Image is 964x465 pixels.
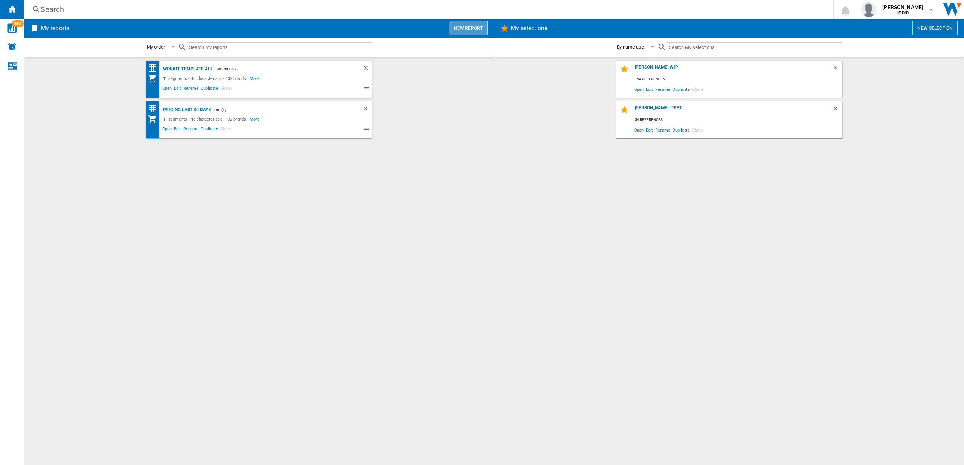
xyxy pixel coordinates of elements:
div: My Assortment [148,115,161,124]
div: Search [41,4,813,15]
input: Search My reports [187,42,372,52]
img: alerts-logo.svg [8,42,17,51]
div: Workit Template All [161,64,213,74]
span: Share [219,85,232,94]
div: Delete [362,105,372,115]
span: Edit [173,125,182,135]
div: My order [147,44,165,50]
h2: My selections [509,21,549,35]
span: More [250,74,261,83]
span: Open [161,125,173,135]
div: - Workit (8) [213,64,347,74]
div: 154 references [633,75,842,84]
span: Rename [182,125,200,135]
span: Edit [645,84,654,94]
img: profile.jpg [861,2,876,17]
span: NEW [12,20,24,27]
span: Edit [645,125,654,135]
input: Search My selections [667,42,842,52]
span: Share [691,84,704,94]
span: Duplicate [200,85,219,94]
div: [PERSON_NAME] WIP [633,64,832,75]
img: wise-card.svg [7,23,17,33]
div: Pricing Last 30 days [161,105,211,115]
span: Rename [654,84,671,94]
button: New selection [912,21,958,35]
span: [PERSON_NAME] [882,3,923,11]
div: - DID (1) [211,105,347,115]
div: Delete [832,64,842,75]
span: Duplicate [671,84,691,94]
div: 54 references [633,115,842,125]
div: Price Matrix [148,63,161,73]
span: Edit [173,85,182,94]
span: Open [633,84,645,94]
span: Share [219,125,232,135]
span: Open [161,85,173,94]
span: Share [691,125,704,135]
span: Duplicate [671,125,691,135]
h2: My reports [39,21,71,35]
span: More [250,115,261,124]
div: Delete [362,64,372,74]
span: Rename [182,85,200,94]
span: Duplicate [200,125,219,135]
div: 11 segments - No characteristic - 132 brands [161,115,250,124]
div: My Assortment [148,74,161,83]
div: Delete [832,105,842,115]
span: Rename [654,125,671,135]
div: Price Matrix [148,104,161,113]
div: [PERSON_NAME]- Test [633,105,832,115]
b: IE DID [897,11,909,15]
div: 11 segments - No characteristic - 132 brands [161,74,250,83]
div: By name asc. [617,44,645,50]
button: New report [449,21,488,35]
span: Open [633,125,645,135]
